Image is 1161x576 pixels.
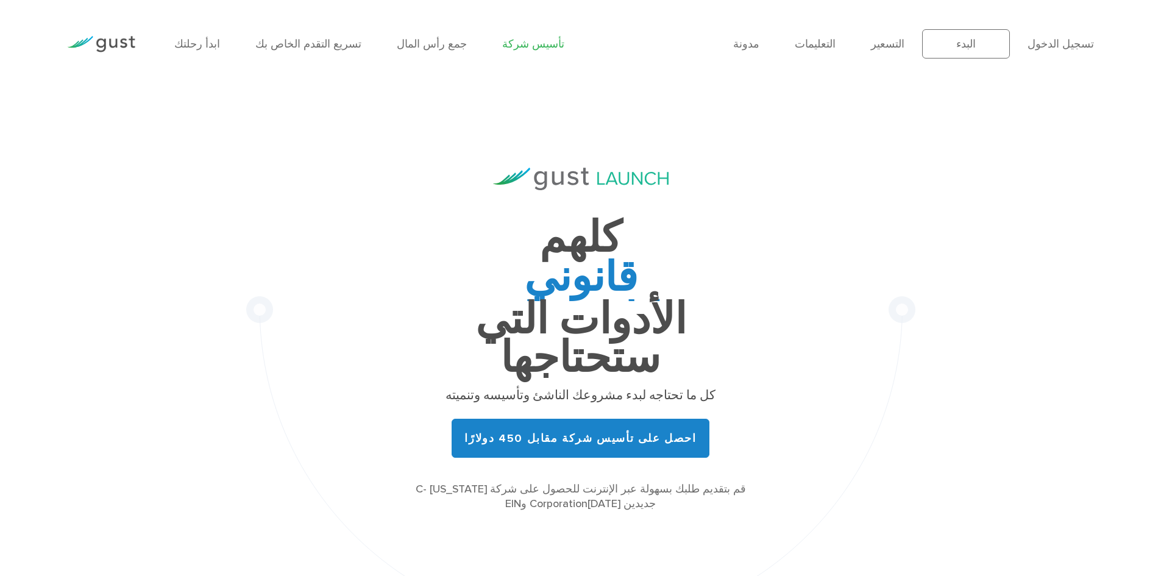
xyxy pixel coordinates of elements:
[446,388,715,403] font: كل ما تحتاجه لبدء مشروعك الناشئ وتأسيسه وتنميته
[452,419,709,458] a: احصل على تأسيس شركة مقابل 450 دولارًا
[493,168,669,190] img: شعار إطلاق Gust
[1028,38,1094,51] a: تسجيل الدخول
[733,38,759,51] a: مدونة
[416,483,746,510] font: قم بتقديم طلبك بسهولة عبر الإنترنت للحصول على شركة [US_STATE] C-Corporation وEIN
[539,213,622,264] font: كلهم
[397,38,467,51] a: جمع رأس المال
[871,38,904,51] a: التسعير
[67,36,135,52] img: شعار العاصفة
[464,432,696,445] font: احصل على تأسيس شركة مقابل 450 دولارًا
[475,294,686,385] font: الأدوات التي ستحتاجها
[922,29,1010,59] a: البدء
[174,38,220,51] a: ابدأ رحلتك
[795,38,836,51] a: التعليمات
[524,252,637,303] font: قانوني
[255,38,361,51] a: تسريع التقدم الخاص بك
[502,38,564,51] a: تأسيس شركة
[956,38,976,51] font: البدء
[504,294,658,346] font: كاب تيبل
[588,497,656,510] font: جديدين [DATE]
